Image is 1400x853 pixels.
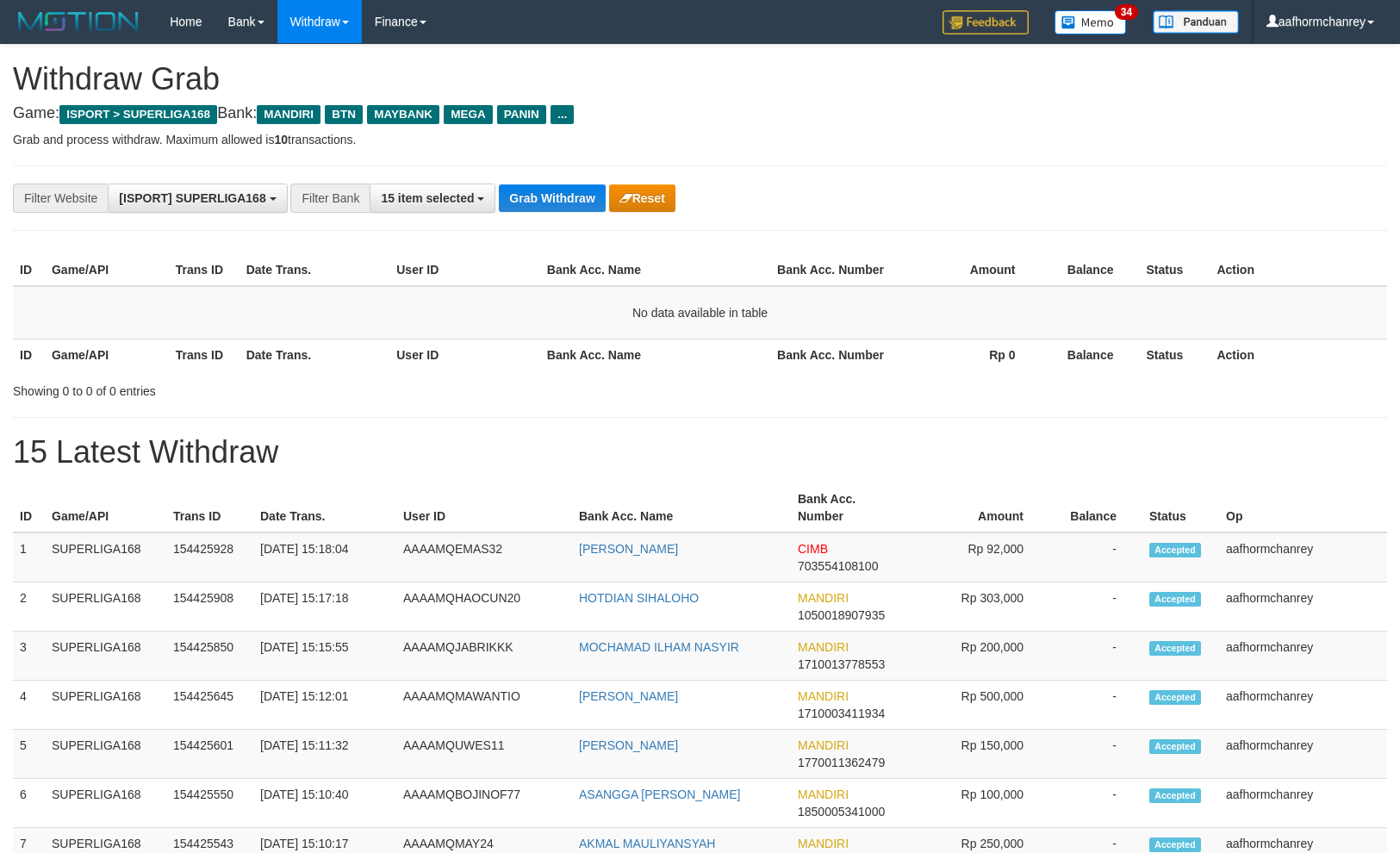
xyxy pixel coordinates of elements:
[253,730,396,779] td: [DATE] 15:11:32
[910,681,1049,730] td: Rp 500,000
[910,582,1049,632] td: Rp 303,000
[13,9,144,34] img: MOTION_logo.png
[257,105,320,124] span: MANDIRI
[166,779,253,828] td: 154425550
[579,738,678,752] a: [PERSON_NAME]
[253,532,396,582] td: [DATE] 15:18:04
[13,339,45,370] th: ID
[13,105,1387,122] h4: Game: Bank:
[389,254,540,286] th: User ID
[1139,339,1210,370] th: Status
[253,681,396,730] td: [DATE] 15:12:01
[910,532,1049,582] td: Rp 92,000
[1210,339,1387,370] th: Action
[1042,254,1140,286] th: Balance
[381,191,474,205] span: 15 item selected
[894,254,1042,286] th: Amount
[45,339,169,370] th: Game/API
[45,632,166,681] td: SUPERLIGA168
[166,532,253,582] td: 154425928
[1219,582,1387,632] td: aafhormchanrey
[579,689,678,703] a: [PERSON_NAME]
[798,738,849,752] span: MANDIRI
[1139,254,1210,286] th: Status
[1149,837,1201,852] span: Accepted
[1219,483,1387,532] th: Op
[798,559,878,573] span: Copy 703554108100 to clipboard
[910,730,1049,779] td: Rp 150,000
[274,133,288,146] strong: 10
[13,483,45,532] th: ID
[540,339,770,370] th: Bank Acc. Name
[1115,4,1138,20] span: 34
[579,591,699,605] a: HOTDIAN SIHALOHO
[910,779,1049,828] td: Rp 100,000
[119,191,265,205] span: [ISPORT] SUPERLIGA168
[798,640,849,654] span: MANDIRI
[13,632,45,681] td: 3
[1149,739,1201,754] span: Accepted
[1055,10,1127,34] img: Button%20Memo.svg
[45,779,166,828] td: SUPERLIGA168
[444,105,493,124] span: MEGA
[798,542,828,556] span: CIMB
[13,254,45,286] th: ID
[1049,681,1142,730] td: -
[551,105,574,124] span: ...
[579,640,739,654] a: MOCHAMAD ILHAM NASYIR
[894,339,1042,370] th: Rp 0
[1219,730,1387,779] td: aafhormchanrey
[497,105,546,124] span: PANIN
[540,254,770,286] th: Bank Acc. Name
[13,582,45,632] td: 2
[396,681,572,730] td: AAAAMQMAWANTIO
[13,286,1387,339] td: No data available in table
[13,376,570,400] div: Showing 0 to 0 of 0 entries
[396,532,572,582] td: AAAAMQEMAS32
[1219,532,1387,582] td: aafhormchanrey
[166,730,253,779] td: 154425601
[798,608,885,622] span: Copy 1050018907935 to clipboard
[1210,254,1387,286] th: Action
[253,632,396,681] td: [DATE] 15:15:55
[798,689,849,703] span: MANDIRI
[169,339,240,370] th: Trans ID
[1149,592,1201,607] span: Accepted
[798,657,885,671] span: Copy 1710013778553 to clipboard
[770,254,894,286] th: Bank Acc. Number
[169,254,240,286] th: Trans ID
[499,184,605,212] button: Grab Withdraw
[798,805,885,819] span: Copy 1850005341000 to clipboard
[240,254,390,286] th: Date Trans.
[325,105,363,124] span: BTN
[1149,788,1201,803] span: Accepted
[45,582,166,632] td: SUPERLIGA168
[579,788,741,801] a: ASANGGA [PERSON_NAME]
[910,483,1049,532] th: Amount
[396,730,572,779] td: AAAAMQUWES11
[253,582,396,632] td: [DATE] 15:17:18
[396,632,572,681] td: AAAAMQJABRIKKK
[13,730,45,779] td: 5
[45,532,166,582] td: SUPERLIGA168
[1153,10,1239,34] img: panduan.png
[166,632,253,681] td: 154425850
[1149,543,1201,557] span: Accepted
[1149,690,1201,705] span: Accepted
[108,184,287,213] button: [ISPORT] SUPERLIGA168
[45,730,166,779] td: SUPERLIGA168
[13,681,45,730] td: 4
[389,339,540,370] th: User ID
[396,582,572,632] td: AAAAMQHAOCUN20
[798,788,849,801] span: MANDIRI
[166,582,253,632] td: 154425908
[1049,532,1142,582] td: -
[1219,632,1387,681] td: aafhormchanrey
[1142,483,1219,532] th: Status
[798,756,885,769] span: Copy 1770011362479 to clipboard
[910,632,1049,681] td: Rp 200,000
[45,681,166,730] td: SUPERLIGA168
[166,483,253,532] th: Trans ID
[166,681,253,730] td: 154425645
[1049,779,1142,828] td: -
